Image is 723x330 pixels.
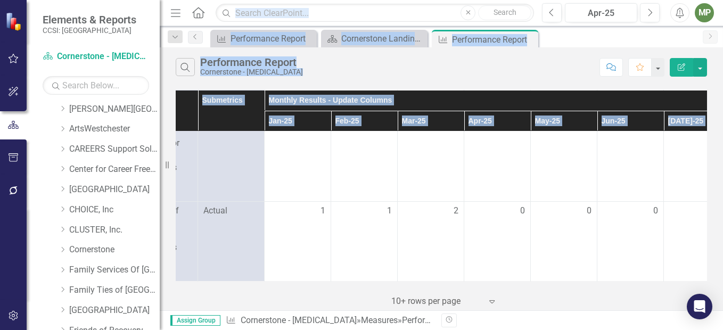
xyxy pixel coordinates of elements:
[69,123,160,135] a: ArtsWestchester
[226,315,433,327] div: » »
[520,205,525,217] span: 0
[402,315,477,325] div: Performance Report
[69,163,160,176] a: Center for Career Freedom
[69,103,160,115] a: [PERSON_NAME][GEOGRAPHIC_DATA]
[198,202,265,282] td: Double-Click to Edit
[569,7,634,20] div: Apr-25
[216,4,534,22] input: Search ClearPoint...
[687,294,712,319] div: Open Intercom Messenger
[200,56,303,68] div: Performance Report
[531,202,597,282] td: Double-Click to Edit
[203,205,259,217] span: Actual
[69,264,160,276] a: Family Services Of [GEOGRAPHIC_DATA], Inc.
[341,32,425,45] div: Cornerstone Landing Page
[587,205,591,217] span: 0
[331,73,398,201] td: Double-Click to Edit
[241,315,357,325] a: Cornerstone - [MEDICAL_DATA]
[478,5,531,20] button: Search
[213,32,314,45] a: Performance Report
[565,3,637,22] button: Apr-25
[398,73,464,201] td: Double-Click to Edit
[653,205,658,217] span: 0
[69,284,160,296] a: Family Ties of [GEOGRAPHIC_DATA], Inc.
[464,202,531,282] td: Double-Click to Edit
[387,205,392,217] span: 1
[200,68,303,76] div: Cornerstone - [MEDICAL_DATA]
[43,26,136,35] small: CCSI: [GEOGRAPHIC_DATA]
[464,73,531,201] td: Double-Click to Edit
[69,143,160,155] a: CAREERS Support Solutions
[361,315,398,325] a: Measures
[597,73,664,201] td: Double-Click to Edit
[321,205,325,217] span: 1
[231,32,314,45] div: Performance Report
[69,204,160,216] a: CHOICE, Inc
[69,304,160,317] a: [GEOGRAPHIC_DATA]
[69,224,160,236] a: CLUSTER, Inc.
[597,202,664,282] td: Double-Click to Edit
[265,73,331,201] td: Double-Click to Edit
[331,202,398,282] td: Double-Click to Edit
[494,8,516,16] span: Search
[69,184,160,196] a: [GEOGRAPHIC_DATA]
[454,205,458,217] span: 2
[531,73,597,201] td: Double-Click to Edit
[170,315,220,326] span: Assign Group
[43,51,149,63] a: Cornerstone - [MEDICAL_DATA]
[324,32,425,45] a: Cornerstone Landing Page
[695,3,714,22] button: MP
[265,202,331,282] td: Double-Click to Edit
[398,202,464,282] td: Double-Click to Edit
[452,33,536,46] div: Performance Report
[5,12,24,31] img: ClearPoint Strategy
[43,76,149,95] input: Search Below...
[69,244,160,256] a: Cornerstone
[43,13,136,26] span: Elements & Reports
[198,73,265,201] td: Double-Click to Edit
